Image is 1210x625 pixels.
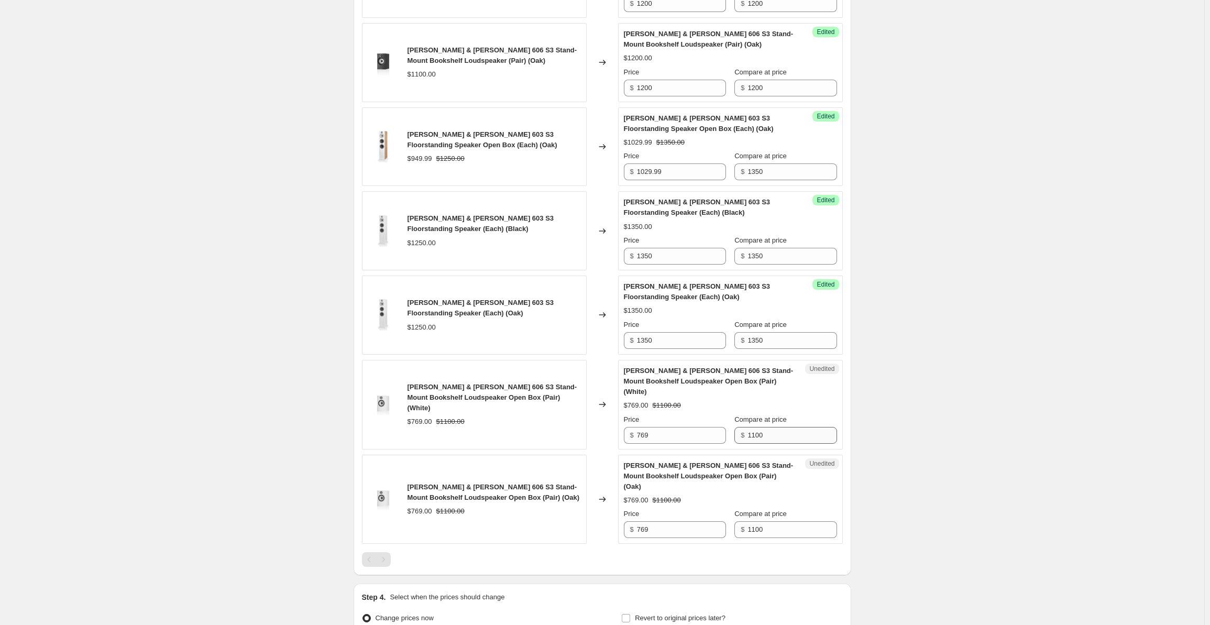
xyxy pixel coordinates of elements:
[408,214,554,233] span: [PERSON_NAME] & [PERSON_NAME] 603 S3 Floorstanding Speaker (Each) (Black)
[368,47,399,78] img: High--B_W-606S3BlackAngledGrilleOff_80x.jpg
[436,153,465,164] strike: $1250.00
[624,53,652,63] div: $1200.00
[408,238,436,248] div: $1250.00
[368,389,399,420] img: IMG-2318_80x.jpg
[741,525,744,533] span: $
[624,305,652,316] div: $1350.00
[630,252,634,260] span: $
[741,431,744,439] span: $
[408,483,580,501] span: [PERSON_NAME] & [PERSON_NAME] 606 S3 Stand-Mount Bookshelf Loudspeaker Open Box (Pair) (Oak)
[734,415,787,423] span: Compare at price
[624,415,640,423] span: Price
[817,280,834,289] span: Edited
[368,299,399,331] img: g749603S3WH-F_80x.jpg
[362,552,391,567] nav: Pagination
[817,196,834,204] span: Edited
[624,510,640,518] span: Price
[653,495,681,506] strike: $1100.00
[741,252,744,260] span: $
[630,431,634,439] span: $
[408,322,436,333] div: $1250.00
[624,114,774,133] span: [PERSON_NAME] & [PERSON_NAME] 603 S3 Floorstanding Speaker Open Box (Each) (Oak)
[624,462,794,490] span: [PERSON_NAME] & [PERSON_NAME] 606 S3 Stand-Mount Bookshelf Loudspeaker Open Box (Pair) (Oak)
[436,416,465,427] strike: $1100.00
[390,592,504,602] p: Select when the prices should change
[624,198,771,216] span: [PERSON_NAME] & [PERSON_NAME] 603 S3 Floorstanding Speaker (Each) (Black)
[368,215,399,247] img: g749603S3WH-F_80x.jpg
[408,153,432,164] div: $949.99
[653,400,681,411] strike: $1100.00
[408,46,577,64] span: [PERSON_NAME] & [PERSON_NAME] 606 S3 Stand-Mount Bookshelf Loudspeaker (Pair) (Oak)
[741,336,744,344] span: $
[368,484,399,515] img: IMG-2318_80x.jpg
[630,525,634,533] span: $
[408,506,432,517] div: $769.00
[408,130,557,149] span: [PERSON_NAME] & [PERSON_NAME] 603 S3 Floorstanding Speaker Open Box (Each) (Oak)
[630,336,634,344] span: $
[408,383,577,412] span: [PERSON_NAME] & [PERSON_NAME] 606 S3 Stand-Mount Bookshelf Loudspeaker Open Box (Pair) (White)
[368,131,399,162] img: g749603S3OK-F_1_80x.jpg
[408,299,554,317] span: [PERSON_NAME] & [PERSON_NAME] 603 S3 Floorstanding Speaker (Each) (Oak)
[635,614,725,622] span: Revert to original prices later?
[734,510,787,518] span: Compare at price
[624,321,640,328] span: Price
[624,400,648,411] div: $769.00
[624,152,640,160] span: Price
[362,592,386,602] h2: Step 4.
[734,68,787,76] span: Compare at price
[630,168,634,176] span: $
[624,137,652,148] div: $1029.99
[436,506,465,517] strike: $1100.00
[408,69,436,80] div: $1100.00
[624,236,640,244] span: Price
[809,459,834,468] span: Unedited
[734,152,787,160] span: Compare at price
[624,495,648,506] div: $769.00
[817,112,834,120] span: Edited
[376,614,434,622] span: Change prices now
[741,84,744,92] span: $
[624,367,794,396] span: [PERSON_NAME] & [PERSON_NAME] 606 S3 Stand-Mount Bookshelf Loudspeaker Open Box (Pair) (White)
[630,84,634,92] span: $
[408,416,432,427] div: $769.00
[624,282,771,301] span: [PERSON_NAME] & [PERSON_NAME] 603 S3 Floorstanding Speaker (Each) (Oak)
[817,28,834,36] span: Edited
[741,168,744,176] span: $
[809,365,834,373] span: Unedited
[656,137,685,148] strike: $1350.00
[624,68,640,76] span: Price
[734,236,787,244] span: Compare at price
[734,321,787,328] span: Compare at price
[624,30,794,48] span: [PERSON_NAME] & [PERSON_NAME] 606 S3 Stand-Mount Bookshelf Loudspeaker (Pair) (Oak)
[624,222,652,232] div: $1350.00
